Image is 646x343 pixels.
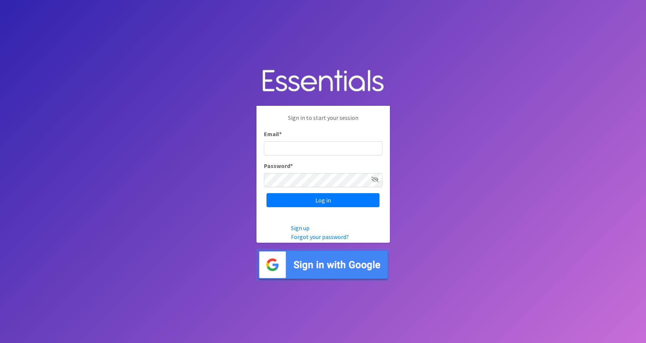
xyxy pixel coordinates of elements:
[279,130,282,138] abbr: required
[266,193,380,207] input: Log in
[264,130,282,138] label: Email
[256,62,390,100] img: Human Essentials
[256,249,390,281] img: Sign in with Google
[291,233,349,241] a: Forgot your password?
[264,161,293,170] label: Password
[291,224,309,232] a: Sign up
[264,113,382,130] p: Sign in to start your session
[290,162,293,169] abbr: required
